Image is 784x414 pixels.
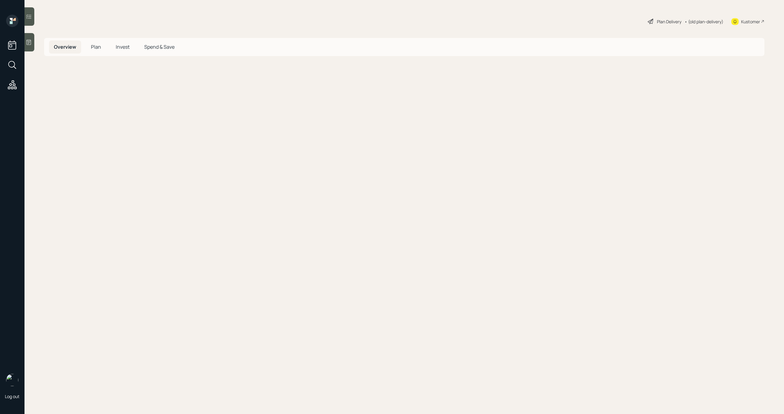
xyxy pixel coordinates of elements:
span: Spend & Save [144,43,175,50]
span: Plan [91,43,101,50]
div: • (old plan-delivery) [684,18,723,25]
div: Plan Delivery [657,18,681,25]
div: Log out [5,393,20,399]
span: Invest [116,43,130,50]
div: Kustomer [741,18,760,25]
img: michael-russo-headshot.png [6,374,18,386]
span: Overview [54,43,76,50]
